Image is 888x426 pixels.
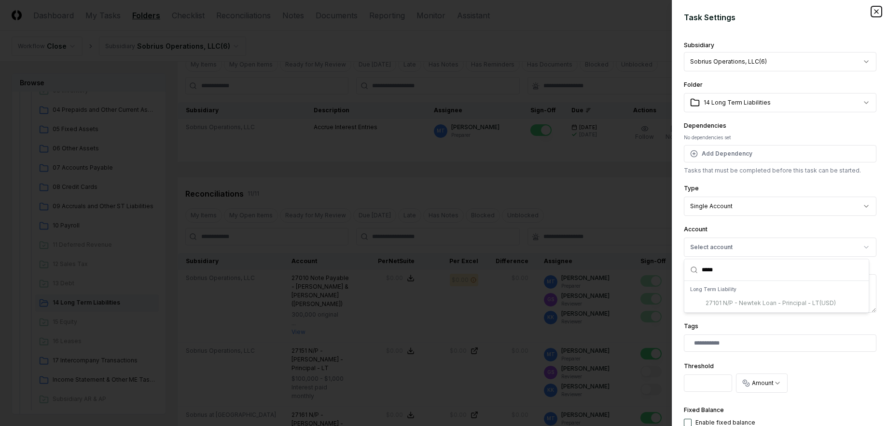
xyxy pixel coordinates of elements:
div: Subsidiary [684,42,876,48]
button: Add Dependency [684,145,876,162]
label: Tags [684,322,698,330]
label: Dependencies [684,122,726,129]
h2: Task Settings [684,12,876,23]
div: Long Term Liability [686,283,867,296]
div: Suggestions [684,281,869,312]
label: Account [684,226,708,233]
label: Fixed Balance [684,406,724,413]
p: Tasks that must be completed before this task can be started. [684,166,876,175]
label: Threshold [684,362,714,370]
label: Folder [684,81,703,88]
div: No dependencies set [684,134,876,141]
button: Select account [684,238,876,257]
label: Type [684,185,699,192]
